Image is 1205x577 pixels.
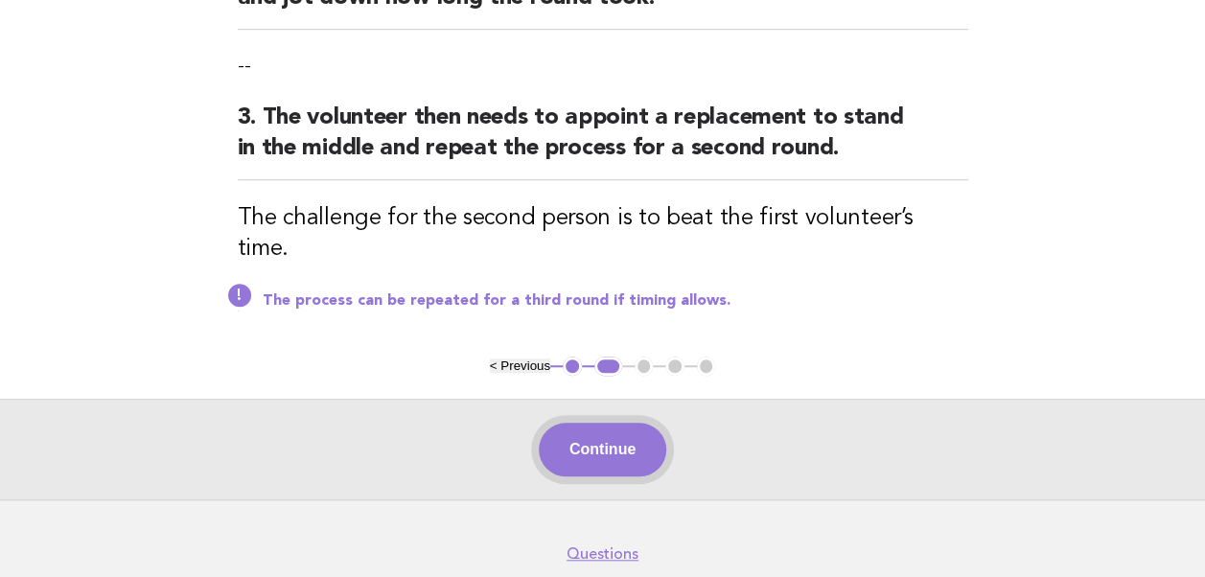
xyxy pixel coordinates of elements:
h3: The challenge for the second person is to beat the first volunteer’s time. [238,203,968,265]
a: Questions [567,544,638,564]
h2: 3. The volunteer then needs to appoint a replacement to stand in the middle and repeat the proces... [238,103,968,180]
p: The process can be repeated for a third round if timing allows. [263,291,968,311]
button: 2 [594,357,622,376]
button: 1 [563,357,582,376]
p: -- [238,53,968,80]
button: < Previous [490,358,550,373]
button: Continue [539,423,666,476]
